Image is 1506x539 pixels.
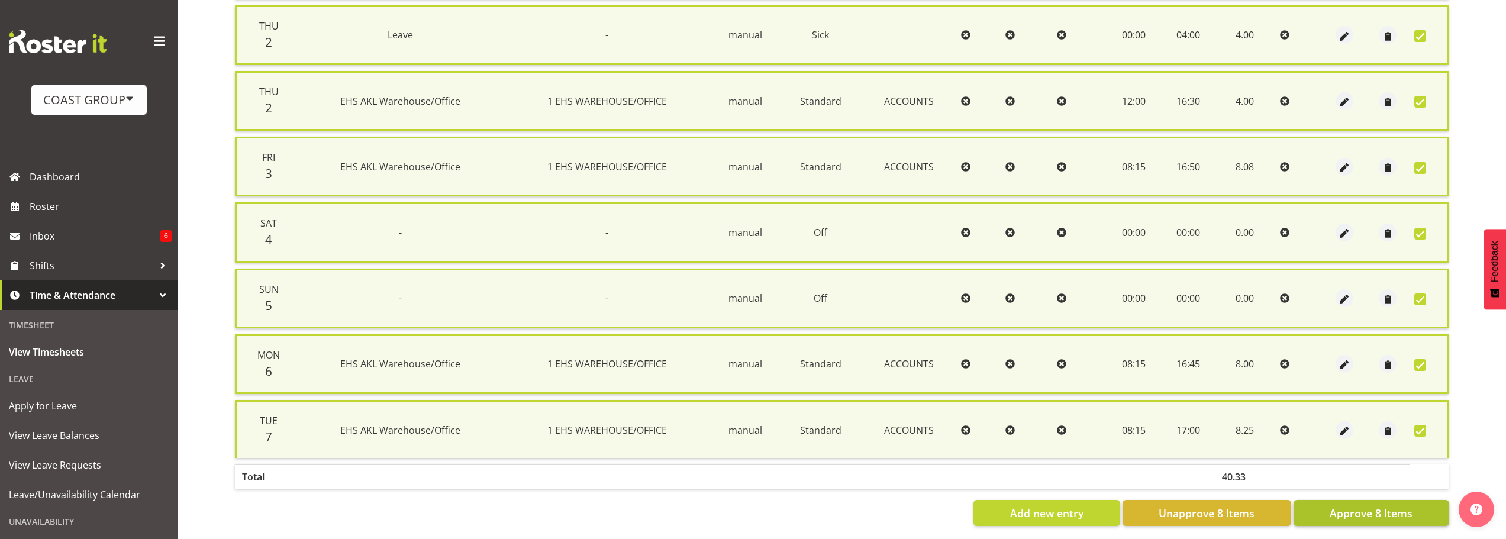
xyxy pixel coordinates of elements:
td: 8.25 [1215,400,1275,458]
span: View Timesheets [9,343,169,361]
span: Leave/Unavailability Calendar [9,486,169,504]
td: 0.00 [1215,202,1275,262]
td: Standard [780,334,862,394]
td: 16:45 [1162,334,1215,394]
div: Unavailability [3,509,175,534]
div: Leave [3,367,175,391]
span: 1 EHS WAREHOUSE/OFFICE [547,160,667,173]
td: 16:30 [1162,71,1215,131]
span: Thu [259,20,279,33]
span: - [399,292,402,305]
div: COAST GROUP [43,91,135,109]
span: Apply for Leave [9,397,169,415]
span: 7 [265,428,272,445]
span: Fri [262,151,275,164]
span: - [605,28,608,41]
span: 1 EHS WAREHOUSE/OFFICE [547,95,667,108]
th: 40.33 [1215,464,1275,489]
td: 12:00 [1106,71,1162,131]
td: 00:00 [1106,202,1162,262]
span: Mon [257,348,280,362]
td: 4.00 [1215,71,1275,131]
span: EHS AKL Warehouse/Office [340,357,460,370]
a: Apply for Leave [3,391,175,421]
span: EHS AKL Warehouse/Office [340,424,460,437]
span: 4 [265,231,272,247]
button: Unapprove 8 Items [1123,500,1291,526]
img: help-xxl-2.png [1470,504,1482,515]
span: Sun [259,283,279,296]
td: 16:50 [1162,137,1215,196]
span: 1 EHS WAREHOUSE/OFFICE [547,357,667,370]
span: manual [728,226,762,239]
span: ACCOUNTS [884,160,934,173]
span: - [605,226,608,239]
td: 0.00 [1215,269,1275,328]
a: View Leave Requests [3,450,175,480]
span: manual [728,28,762,41]
span: 1 EHS WAREHOUSE/OFFICE [547,424,667,437]
span: Add new entry [1010,505,1083,521]
button: Approve 8 Items [1294,500,1449,526]
td: 00:00 [1106,269,1162,328]
img: Rosterit website logo [9,30,107,53]
span: View Leave Balances [9,427,169,444]
td: Standard [780,71,862,131]
td: 00:00 [1106,5,1162,65]
span: manual [728,160,762,173]
span: 6 [160,230,172,242]
td: 00:00 [1162,202,1215,262]
span: Sat [260,217,277,230]
span: Inbox [30,227,160,245]
span: 6 [265,363,272,379]
span: Feedback [1489,241,1500,282]
td: 00:00 [1162,269,1215,328]
span: ACCOUNTS [884,95,934,108]
span: ACCOUNTS [884,357,934,370]
td: Off [780,202,862,262]
span: manual [728,292,762,305]
span: - [399,226,402,239]
span: Roster [30,198,172,215]
span: ACCOUNTS [884,424,934,437]
td: 8.00 [1215,334,1275,394]
div: Timesheet [3,313,175,337]
td: Standard [780,400,862,458]
span: 2 [265,99,272,116]
a: View Leave Balances [3,421,175,450]
span: Time & Attendance [30,286,154,304]
td: Standard [780,137,862,196]
span: EHS AKL Warehouse/Office [340,95,460,108]
span: 2 [265,34,272,50]
td: Sick [780,5,862,65]
td: 04:00 [1162,5,1215,65]
a: Leave/Unavailability Calendar [3,480,175,509]
span: - [605,292,608,305]
span: 5 [265,297,272,314]
td: 08:15 [1106,400,1162,458]
button: Add new entry [973,500,1120,526]
span: Dashboard [30,168,172,186]
button: Feedback - Show survey [1484,229,1506,309]
th: Total [235,464,296,489]
span: manual [728,95,762,108]
td: 08:15 [1106,137,1162,196]
span: Leave [388,28,413,41]
td: 8.08 [1215,137,1275,196]
span: Approve 8 Items [1330,505,1413,521]
span: manual [728,424,762,437]
td: 17:00 [1162,400,1215,458]
a: View Timesheets [3,337,175,367]
span: Tue [260,414,278,427]
span: Thu [259,85,279,98]
span: EHS AKL Warehouse/Office [340,160,460,173]
span: Unapprove 8 Items [1159,505,1255,521]
td: Off [780,269,862,328]
span: manual [728,357,762,370]
td: 4.00 [1215,5,1275,65]
span: 3 [265,165,272,182]
span: View Leave Requests [9,456,169,474]
td: 08:15 [1106,334,1162,394]
span: Shifts [30,257,154,275]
